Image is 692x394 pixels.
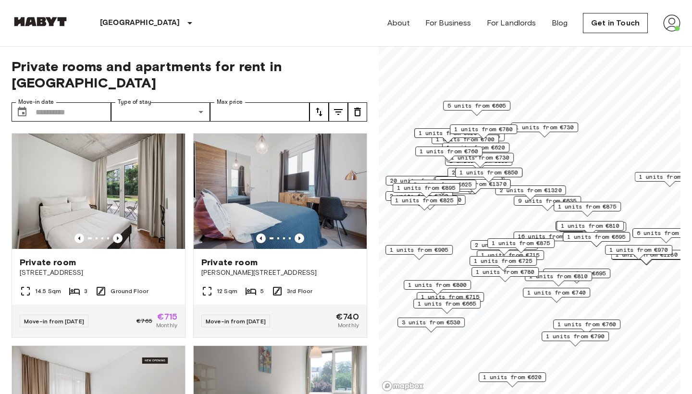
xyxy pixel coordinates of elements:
[385,245,453,260] div: Map marker
[408,281,467,289] span: 1 units from €800
[529,272,588,281] span: 1 units from €810
[605,245,672,260] div: Map marker
[447,168,515,183] div: Map marker
[514,232,584,246] div: Map marker
[518,197,577,205] span: 9 units from €635
[546,332,605,341] span: 1 units from €790
[514,196,581,211] div: Map marker
[413,180,472,189] span: 2 units from €625
[440,179,511,194] div: Map marker
[515,123,574,132] span: 1 units from €730
[554,202,621,217] div: Map marker
[447,101,506,110] span: 5 units from €605
[206,318,266,325] span: Move-in from [DATE]
[399,196,461,204] span: 1 units from €1200
[500,186,562,195] span: 2 units from €1320
[455,168,522,183] div: Map marker
[413,299,481,314] div: Map marker
[217,98,243,106] label: Max price
[495,185,566,200] div: Map marker
[583,13,648,33] a: Get in Touch
[474,257,532,265] span: 1 units from €725
[397,184,456,192] span: 1 units from €895
[443,101,510,116] div: Map marker
[451,153,509,162] span: 1 units from €730
[547,269,606,278] span: 2 units from €695
[471,267,539,282] div: Map marker
[338,321,359,330] span: Monthly
[445,180,507,188] span: 1 units from €1370
[409,180,476,195] div: Map marker
[446,143,505,152] span: 1 units from €620
[487,17,536,29] a: For Landlords
[12,17,69,26] img: Habyt
[194,134,367,249] img: Marketing picture of unit DE-01-008-005-03HF
[20,257,76,268] span: Private room
[395,195,466,210] div: Map marker
[553,320,620,334] div: Map marker
[561,222,619,230] span: 1 units from €810
[492,239,550,247] span: 1 units from €875
[415,147,482,161] div: Map marker
[511,123,578,137] div: Map marker
[35,287,61,295] span: 14.5 Sqm
[558,202,617,211] span: 1 units from €875
[414,128,482,143] div: Map marker
[385,191,453,206] div: Map marker
[329,102,348,122] button: tune
[387,17,410,29] a: About
[217,287,237,295] span: 12 Sqm
[442,143,509,158] div: Map marker
[12,133,185,338] a: Marketing picture of unit DE-01-259-004-01QPrevious imagePrevious imagePrivate room[STREET_ADDRES...
[156,321,177,330] span: Monthly
[348,102,367,122] button: tune
[395,196,454,205] span: 1 units from €825
[393,183,460,198] div: Map marker
[452,168,510,177] span: 2 units from €655
[523,288,590,303] div: Map marker
[475,241,533,249] span: 2 units from €865
[260,287,264,295] span: 5
[421,293,480,301] span: 1 units from €715
[470,240,538,255] div: Map marker
[157,312,177,321] span: €715
[425,17,471,29] a: For Business
[404,280,471,295] div: Map marker
[12,102,32,122] button: Choose date
[111,287,148,295] span: Ground Floor
[74,234,84,243] button: Previous image
[420,147,478,156] span: 1 units from €760
[470,256,537,271] div: Map marker
[24,318,84,325] span: Move-in from [DATE]
[113,234,123,243] button: Previous image
[295,234,304,243] button: Previous image
[663,14,680,32] img: avatar
[390,246,448,254] span: 1 units from €905
[454,125,513,134] span: 1 units from €780
[391,196,458,210] div: Map marker
[390,192,448,200] span: 2 units from €790
[419,129,477,137] span: 1 units from €620
[397,318,465,332] div: Map marker
[563,232,630,247] div: Map marker
[527,288,586,297] span: 1 units from €740
[336,312,359,321] span: €740
[256,234,266,243] button: Previous image
[201,257,258,268] span: Private room
[84,287,87,295] span: 3
[12,58,367,91] span: Private rooms and apartments for rent in [GEOGRAPHIC_DATA]
[525,271,592,286] div: Map marker
[100,17,180,29] p: [GEOGRAPHIC_DATA]
[390,176,452,185] span: 20 units from €655
[386,176,457,191] div: Map marker
[193,133,367,338] a: Marketing picture of unit DE-01-008-005-03HFPrevious imagePrevious imagePrivate room[PERSON_NAME]...
[136,317,152,325] span: €765
[481,251,540,259] span: 1 units from €715
[118,98,151,106] label: Type of stay
[459,168,518,177] span: 1 units from €850
[309,102,329,122] button: tune
[439,177,498,185] span: 3 units from €655
[287,287,312,295] span: 3rd Floor
[382,381,424,392] a: Mapbox logo
[450,124,517,139] div: Map marker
